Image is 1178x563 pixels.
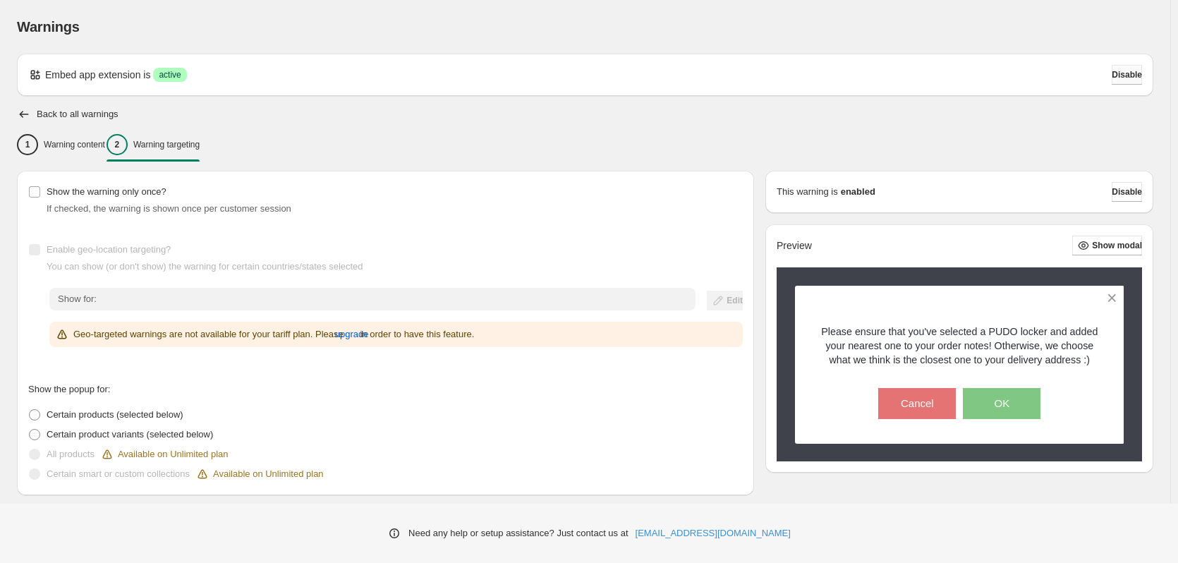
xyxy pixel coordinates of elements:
[45,68,150,82] p: Embed app extension is
[47,186,166,197] span: Show the warning only once?
[17,134,38,155] div: 1
[841,185,875,199] strong: enabled
[47,244,171,255] span: Enable geo-location targeting?
[335,323,369,346] button: upgrade
[37,109,119,120] h2: Back to all warnings
[820,325,1100,367] p: Please ensure that you've selected a PUDO locker and added your nearest one to your order notes! ...
[47,429,213,440] span: Certain product variants (selected below)
[47,203,291,214] span: If checked, the warning is shown once per customer session
[335,327,369,341] span: upgrade
[47,447,95,461] p: All products
[58,293,97,304] span: Show for:
[28,384,110,394] span: Show the popup for:
[47,261,363,272] span: You can show (or don't show) the warning for certain countries/states selected
[195,467,324,481] div: Available on Unlimited plan
[963,388,1040,419] button: OK
[1072,236,1142,255] button: Show modal
[133,139,200,150] p: Warning targeting
[107,130,200,159] button: 2Warning targeting
[1112,69,1142,80] span: Disable
[636,526,791,540] a: [EMAIL_ADDRESS][DOMAIN_NAME]
[17,19,80,35] span: Warnings
[777,240,812,252] h2: Preview
[17,130,105,159] button: 1Warning content
[159,69,181,80] span: active
[100,447,229,461] div: Available on Unlimited plan
[107,134,128,155] div: 2
[47,467,190,481] p: Certain smart or custom collections
[777,185,838,199] p: This warning is
[1092,240,1142,251] span: Show modal
[73,327,474,341] p: Geo-targeted warnings are not available for your tariff plan. Please in order to have this feature.
[44,139,105,150] p: Warning content
[1112,65,1142,85] button: Disable
[1112,182,1142,202] button: Disable
[47,409,183,420] span: Certain products (selected below)
[1112,186,1142,198] span: Disable
[878,388,956,419] button: Cancel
